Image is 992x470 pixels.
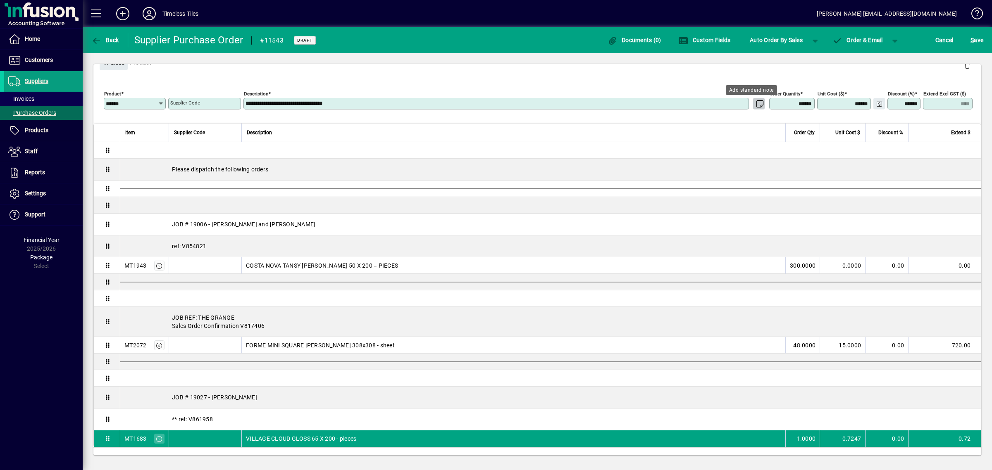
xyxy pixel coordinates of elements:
[873,98,885,109] button: Change Price Levels
[820,257,865,274] td: 0.0000
[8,95,34,102] span: Invoices
[608,37,661,43] span: Documents (0)
[246,261,398,270] span: COSTA NOVA TANSY [PERSON_NAME] 50 X 200 = PIECES
[98,59,130,66] app-page-header-button: Close
[785,337,820,354] td: 48.0000
[4,141,83,162] a: Staff
[865,430,908,447] td: 0.00
[820,430,865,447] td: 0.7247
[908,337,981,354] td: 720.00
[4,92,83,106] a: Invoices
[25,78,48,84] span: Suppliers
[25,211,45,218] span: Support
[4,204,83,225] a: Support
[25,148,38,154] span: Staff
[100,55,128,70] button: Close
[971,33,983,47] span: ave
[968,33,985,47] button: Save
[24,237,60,243] span: Financial Year
[971,37,974,43] span: S
[120,235,981,257] div: ref: V854821
[4,50,83,71] a: Customers
[4,183,83,204] a: Settings
[124,261,147,270] div: MT1943
[125,128,135,137] span: Item
[89,33,121,47] button: Back
[104,91,121,97] mat-label: Product
[247,128,272,137] span: Description
[25,190,46,197] span: Settings
[746,33,807,47] button: Auto Order By Sales
[865,337,908,354] td: 0.00
[726,85,777,95] div: Add standard note
[770,91,800,97] mat-label: Order Quantity
[124,434,147,443] div: MT1683
[785,430,820,447] td: 1.0000
[951,128,971,137] span: Extend $
[4,162,83,183] a: Reports
[4,120,83,141] a: Products
[120,214,981,235] div: JOB # 19006 - [PERSON_NAME] and [PERSON_NAME]
[25,169,45,176] span: Reports
[832,37,883,43] span: Order & Email
[878,128,903,137] span: Discount %
[162,7,198,20] div: Timeless Tiles
[923,91,966,97] mat-label: Extend excl GST ($)
[835,128,860,137] span: Unit Cost $
[794,128,815,137] span: Order Qty
[818,91,844,97] mat-label: Unit Cost ($)
[4,29,83,50] a: Home
[676,33,732,47] button: Custom Fields
[170,100,200,106] mat-label: Supplier Code
[820,337,865,354] td: 15.0000
[957,55,977,75] button: Delete
[817,7,957,20] div: [PERSON_NAME] [EMAIL_ADDRESS][DOMAIN_NAME]
[244,91,268,97] mat-label: Description
[4,106,83,120] a: Purchase Orders
[935,33,954,47] span: Cancel
[120,307,981,337] div: JOB REF: THE GRANGE Sales Order Confirmation V817406
[260,34,284,47] div: #11543
[246,434,356,443] span: VILLAGE CLOUD GLOSS 65 X 200 - pieces
[174,128,205,137] span: Supplier Code
[908,257,981,274] td: 0.00
[933,33,956,47] button: Cancel
[110,6,136,21] button: Add
[750,33,803,47] span: Auto Order By Sales
[678,37,730,43] span: Custom Fields
[120,387,981,408] div: JOB # 19027 - [PERSON_NAME]
[25,36,40,42] span: Home
[888,91,915,97] mat-label: Discount (%)
[785,257,820,274] td: 300.0000
[297,38,312,43] span: Draft
[8,109,56,116] span: Purchase Orders
[828,33,887,47] button: Order & Email
[965,2,982,28] a: Knowledge Base
[136,6,162,21] button: Profile
[30,254,52,261] span: Package
[957,62,977,69] app-page-header-button: Delete
[865,257,908,274] td: 0.00
[246,341,395,349] span: FORME MINI SQUARE [PERSON_NAME] 308x308 - sheet
[134,33,243,47] div: Supplier Purchase Order
[91,37,119,43] span: Back
[908,430,981,447] td: 0.72
[120,159,981,180] div: Please dispatch the following orders
[124,341,147,349] div: MT2072
[25,127,48,133] span: Products
[25,57,53,63] span: Customers
[83,33,128,47] app-page-header-button: Back
[120,408,981,430] div: ** ref: V861958
[606,33,663,47] button: Documents (0)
